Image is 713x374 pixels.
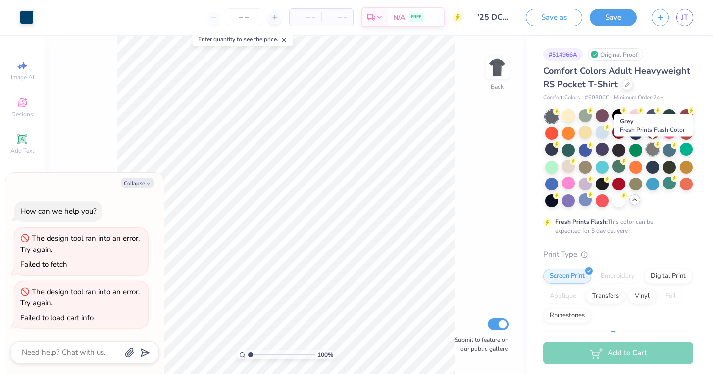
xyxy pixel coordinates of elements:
[644,269,692,284] div: Digital Print
[555,218,608,226] strong: Fresh Prints Flash:
[11,73,34,81] span: Image AI
[491,82,504,91] div: Back
[193,32,293,46] div: Enter quantity to see the price.
[20,233,140,254] div: The design tool ran into an error. Try again.
[470,7,518,27] input: Untitled Design
[20,206,97,216] div: How can we help you?
[590,9,637,26] button: Save
[526,9,582,26] button: Save as
[393,12,405,23] span: N/A
[327,12,347,23] span: – –
[681,12,688,23] span: JT
[317,350,333,359] span: 100 %
[659,289,682,304] div: Foil
[543,65,690,90] span: Comfort Colors Adult Heavyweight RS Pocket T-Shirt
[543,94,580,102] span: Comfort Colors
[449,335,509,353] label: Submit to feature on our public gallery.
[614,114,693,137] div: Grey
[11,110,33,118] span: Designs
[487,58,507,77] img: Back
[585,94,609,102] span: # 6030CC
[543,249,693,260] div: Print Type
[296,12,315,23] span: – –
[628,289,656,304] div: Vinyl
[586,289,625,304] div: Transfers
[555,217,677,235] div: This color can be expedited for 5 day delivery.
[543,289,583,304] div: Applique
[614,94,663,102] span: Minimum Order: 24 +
[411,14,421,21] span: FREE
[20,259,67,269] div: Failed to fetch
[676,9,693,26] a: JT
[543,269,591,284] div: Screen Print
[121,178,154,188] button: Collapse
[543,309,591,323] div: Rhinestones
[594,269,641,284] div: Embroidery
[588,48,643,61] div: Original Proof
[620,126,685,134] span: Fresh Prints Flash Color
[543,48,583,61] div: # 514966A
[225,8,263,26] input: – –
[20,313,94,323] div: Failed to load cart info
[20,287,140,308] div: The design tool ran into an error. Try again.
[10,147,34,155] span: Add Text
